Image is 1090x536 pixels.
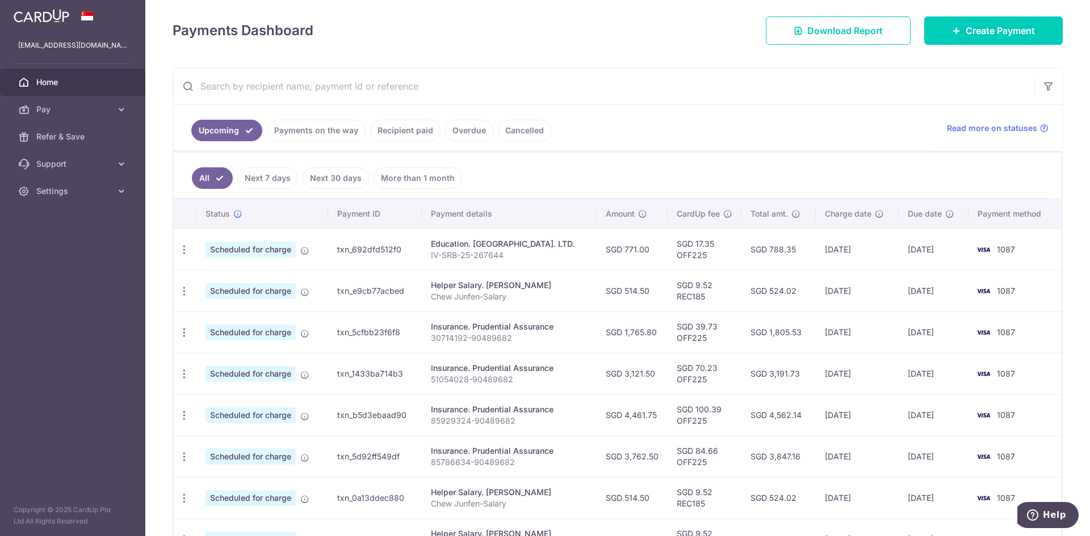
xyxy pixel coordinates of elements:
[328,353,422,394] td: txn_1433ba714b3
[36,104,111,115] span: Pay
[374,167,462,189] a: More than 1 month
[206,242,296,258] span: Scheduled for charge
[969,199,1062,229] th: Payment method
[825,208,871,220] span: Charge date
[668,270,741,311] td: SGD 9.52 REC185
[816,477,899,518] td: [DATE]
[328,199,422,229] th: Payment ID
[972,408,995,422] img: Bank Card
[206,449,296,465] span: Scheduled for charge
[899,311,969,353] td: [DATE]
[766,16,911,45] a: Download Report
[741,353,816,394] td: SGD 3,191.73
[972,284,995,298] img: Bank Card
[597,394,668,436] td: SGD 4,461.75
[431,404,587,415] div: Insurance. Prudential Assurance
[816,311,899,353] td: [DATE]
[741,229,816,270] td: SGD 788.35
[597,477,668,518] td: SGD 514.50
[206,324,296,340] span: Scheduled for charge
[431,291,587,302] p: Chew Junfen-Salary
[370,120,441,141] a: Recipient paid
[606,208,635,220] span: Amount
[431,487,587,498] div: Helper Salary. [PERSON_NAME]
[997,410,1015,420] span: 1087
[191,120,262,141] a: Upcoming
[431,238,587,250] div: Education. [GEOGRAPHIC_DATA]. LTD.
[173,68,1035,104] input: Search by recipient name, payment id or reference
[899,477,969,518] td: [DATE]
[997,369,1015,378] span: 1087
[597,229,668,270] td: SGD 771.00
[431,280,587,291] div: Helper Salary. [PERSON_NAME]
[947,123,1037,134] span: Read more on statuses
[899,353,969,394] td: [DATE]
[966,24,1035,37] span: Create Payment
[431,457,587,468] p: 85786634-90489682
[816,229,899,270] td: [DATE]
[206,208,230,220] span: Status
[303,167,369,189] a: Next 30 days
[668,353,741,394] td: SGD 70.23 OFF225
[816,270,899,311] td: [DATE]
[677,208,720,220] span: CardUp fee
[947,123,1049,134] a: Read more on statuses
[807,24,883,37] span: Download Report
[431,332,587,344] p: 30714192-90489682
[431,498,587,509] p: Chew Junfen-Salary
[14,9,69,23] img: CardUp
[597,311,668,353] td: SGD 1,765.80
[328,436,422,477] td: txn_5d92ff549df
[36,158,111,170] span: Support
[741,311,816,353] td: SGD 1,805.53
[899,436,969,477] td: [DATE]
[668,394,741,436] td: SGD 100.39 OFF225
[1017,502,1079,530] iframe: Opens a widget where you can find more information
[431,374,587,385] p: 51054028-90489682
[192,167,233,189] a: All
[445,120,493,141] a: Overdue
[972,243,995,256] img: Bank Card
[899,229,969,270] td: [DATE]
[267,120,366,141] a: Payments on the way
[206,490,296,506] span: Scheduled for charge
[328,229,422,270] td: txn_692dfd512f0
[498,120,551,141] a: Cancelled
[899,270,969,311] td: [DATE]
[997,327,1015,337] span: 1087
[206,407,296,423] span: Scheduled for charge
[816,353,899,394] td: [DATE]
[237,167,298,189] a: Next 7 days
[36,185,111,197] span: Settings
[328,477,422,518] td: txn_0a13ddec880
[668,436,741,477] td: SGD 84.66 OFF225
[816,394,899,436] td: [DATE]
[741,394,816,436] td: SGD 4,562.14
[741,270,816,311] td: SGD 524.02
[422,199,596,229] th: Payment details
[997,286,1015,296] span: 1087
[597,353,668,394] td: SGD 3,121.50
[206,283,296,299] span: Scheduled for charge
[741,436,816,477] td: SGD 3,847.16
[972,367,995,381] img: Bank Card
[751,208,788,220] span: Total amt.
[668,477,741,518] td: SGD 9.52 REC185
[597,436,668,477] td: SGD 3,762.50
[668,311,741,353] td: SGD 39.73 OFF225
[36,77,111,88] span: Home
[997,493,1015,503] span: 1087
[908,208,942,220] span: Due date
[431,250,587,261] p: IV-SRB-25-267644
[972,450,995,463] img: Bank Card
[997,244,1015,254] span: 1087
[597,270,668,311] td: SGD 514.50
[816,436,899,477] td: [DATE]
[899,394,969,436] td: [DATE]
[924,16,1063,45] a: Create Payment
[972,491,995,505] img: Bank Card
[997,451,1015,461] span: 1087
[972,326,995,339] img: Bank Card
[668,229,741,270] td: SGD 17.35 OFF225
